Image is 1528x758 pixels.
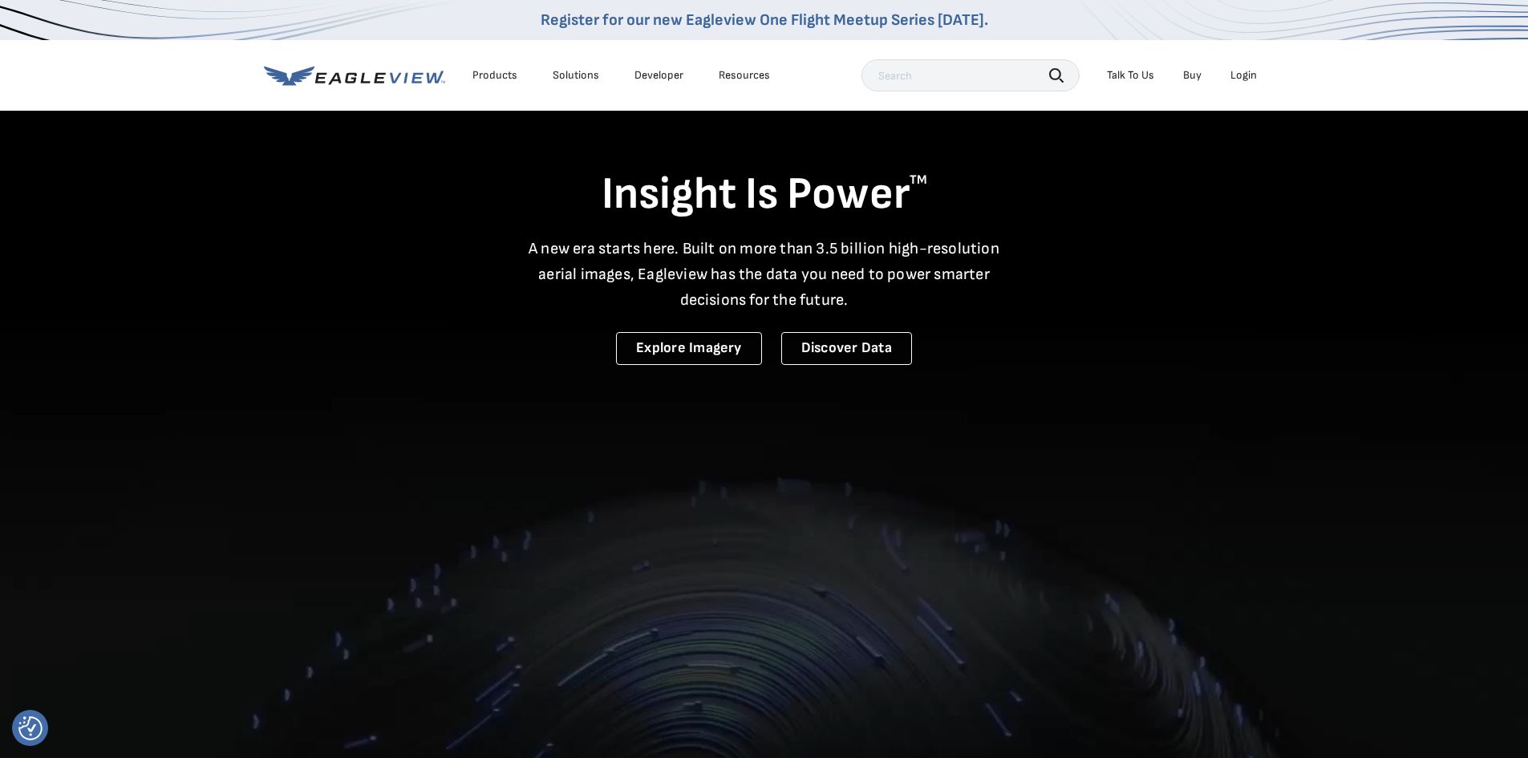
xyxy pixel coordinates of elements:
div: Talk To Us [1107,68,1154,83]
a: Discover Data [781,332,912,365]
img: Revisit consent button [18,716,43,740]
h1: Insight Is Power [264,167,1265,223]
a: Developer [634,68,683,83]
div: Solutions [553,68,599,83]
button: Consent Preferences [18,716,43,740]
a: Register for our new Eagleview One Flight Meetup Series [DATE]. [541,10,988,30]
p: A new era starts here. Built on more than 3.5 billion high-resolution aerial images, Eagleview ha... [519,236,1010,313]
div: Products [472,68,517,83]
input: Search [861,59,1080,91]
sup: TM [910,172,927,188]
a: Buy [1183,68,1202,83]
a: Explore Imagery [616,332,762,365]
div: Login [1230,68,1257,83]
div: Resources [719,68,770,83]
